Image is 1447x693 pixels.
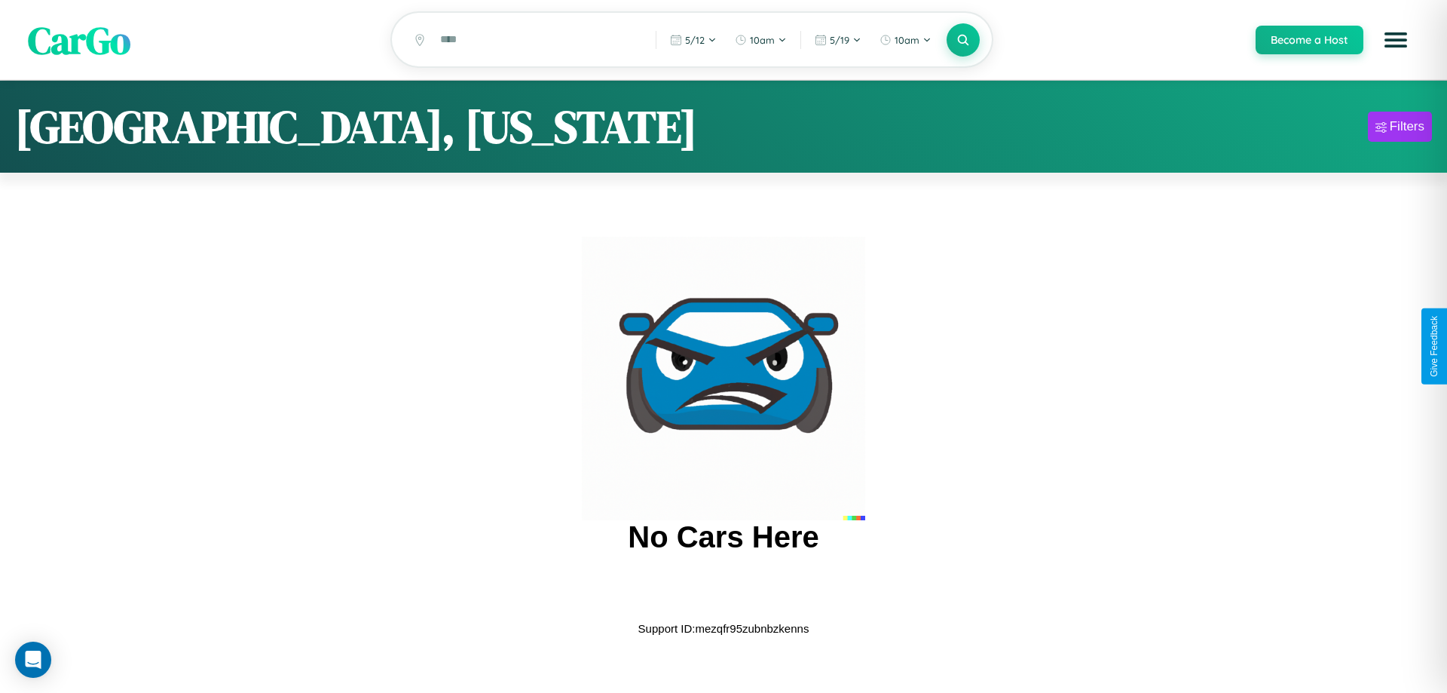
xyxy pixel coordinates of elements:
button: 5/12 [662,28,724,52]
span: 10am [750,34,775,46]
div: Give Feedback [1429,316,1439,377]
button: Open menu [1375,19,1417,61]
button: 5/19 [807,28,869,52]
button: Become a Host [1256,26,1363,54]
div: Filters [1390,119,1424,134]
button: Filters [1368,112,1432,142]
span: CarGo [28,14,130,66]
button: 10am [727,28,794,52]
button: 10am [872,28,939,52]
span: 5 / 12 [685,34,705,46]
h1: [GEOGRAPHIC_DATA], [US_STATE] [15,96,697,158]
div: Open Intercom Messenger [15,642,51,678]
img: car [582,237,865,520]
span: 10am [895,34,919,46]
h2: No Cars Here [628,520,818,554]
p: Support ID: mezqfr95zubnbzkenns [638,618,809,639]
span: 5 / 19 [830,34,849,46]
